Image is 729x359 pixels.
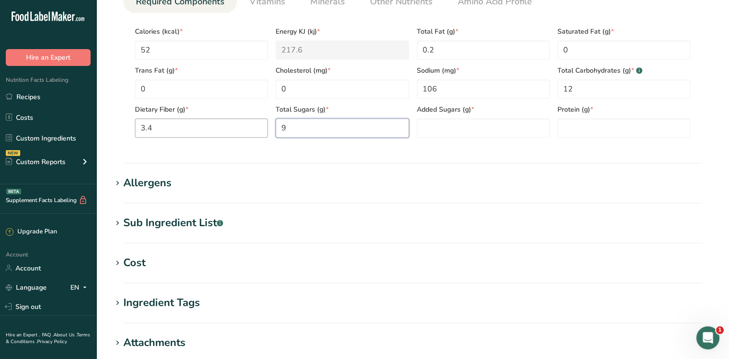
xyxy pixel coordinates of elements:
div: Cost [123,255,146,271]
span: Saturated Fat (g) [557,26,690,37]
span: Total Carbohydrates (g) [557,65,690,76]
span: Sodium (mg) [417,65,550,76]
button: Hire an Expert [6,49,91,66]
a: Language [6,279,47,296]
span: Dietary Fiber (g) [135,104,268,115]
a: FAQ . [42,332,53,338]
span: Cholesterol (mg) [276,65,409,76]
span: Added Sugars (g) [417,104,550,115]
div: Custom Reports [6,157,66,167]
span: 1 [716,326,724,334]
span: Energy KJ (kj) [276,26,409,37]
span: Total Sugars (g) [276,104,409,115]
div: Allergens [123,175,172,191]
div: BETA [6,189,21,194]
div: Sub Ingredient List [123,215,223,231]
a: Hire an Expert . [6,332,40,338]
span: Total Fat (g) [417,26,550,37]
div: Upgrade Plan [6,227,57,237]
a: Privacy Policy [37,338,67,345]
div: EN [70,282,91,293]
span: Trans Fat (g) [135,65,268,76]
div: NEW [6,150,20,156]
a: About Us . [53,332,77,338]
a: Terms & Conditions . [6,332,90,345]
span: Protein (g) [557,104,690,115]
iframe: Intercom live chat [696,326,719,349]
div: Ingredient Tags [123,295,200,311]
div: Attachments [123,335,186,351]
span: Calories (kcal) [135,26,268,37]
